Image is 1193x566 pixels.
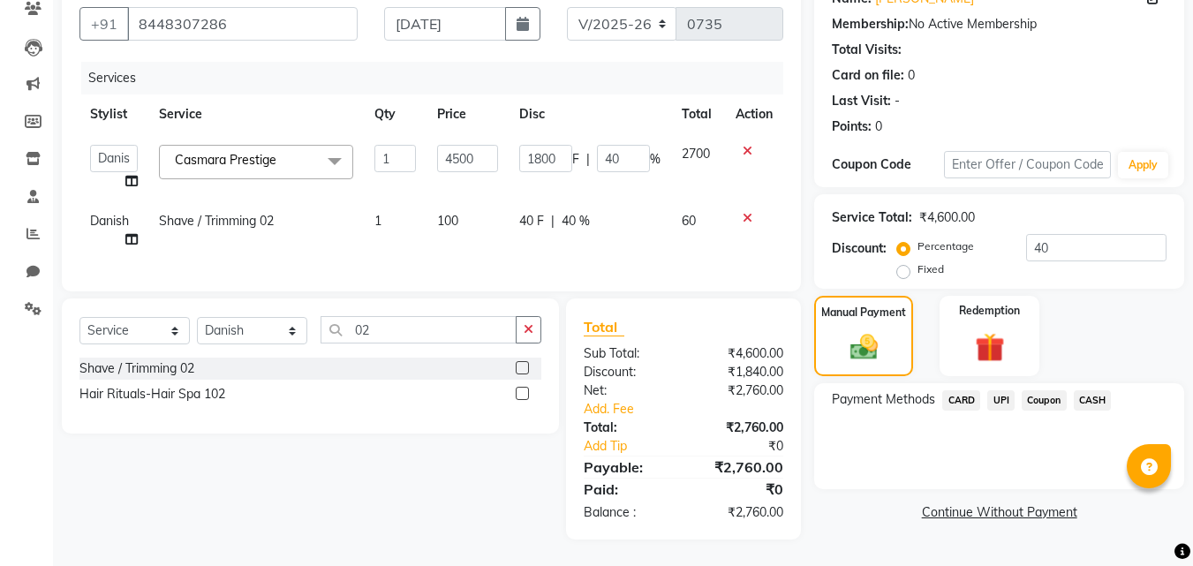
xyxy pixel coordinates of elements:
label: Redemption [959,303,1020,319]
label: Fixed [917,261,944,277]
button: +91 [79,7,129,41]
input: Search or Scan [321,316,517,343]
button: Apply [1118,152,1168,178]
span: Total [584,318,624,336]
th: Stylist [79,94,148,134]
span: % [650,150,661,169]
span: | [551,212,555,230]
span: 1 [374,213,381,229]
div: 0 [875,117,882,136]
div: ₹1,840.00 [683,363,797,381]
a: x [276,152,284,168]
span: 40 % [562,212,590,230]
div: Discount: [832,239,887,258]
div: Total: [570,419,683,437]
div: ₹4,600.00 [683,344,797,363]
a: Add Tip [570,437,702,456]
div: Card on file: [832,66,904,85]
span: Danish [90,213,129,229]
span: UPI [987,390,1015,411]
span: | [586,150,590,169]
th: Qty [364,94,427,134]
div: ₹2,760.00 [683,419,797,437]
div: Hair Rituals-Hair Spa 102 [79,385,225,404]
span: 2700 [682,146,710,162]
div: ₹2,760.00 [683,503,797,522]
input: Enter Offer / Coupon Code [944,151,1111,178]
label: Manual Payment [821,305,906,321]
span: 60 [682,213,696,229]
th: Total [671,94,725,134]
div: Service Total: [832,208,912,227]
th: Price [427,94,509,134]
span: Payment Methods [832,390,935,409]
span: F [572,150,579,169]
th: Action [725,94,783,134]
span: 100 [437,213,458,229]
div: 0 [908,66,915,85]
div: Total Visits: [832,41,902,59]
a: Add. Fee [570,400,797,419]
div: Payable: [570,457,683,478]
th: Service [148,94,364,134]
div: Membership: [832,15,909,34]
div: Last Visit: [832,92,891,110]
div: ₹4,600.00 [919,208,975,227]
div: ₹2,760.00 [683,381,797,400]
a: Continue Without Payment [818,503,1181,522]
div: Sub Total: [570,344,683,363]
div: Balance : [570,503,683,522]
div: Points: [832,117,872,136]
div: ₹2,760.00 [683,457,797,478]
div: - [895,92,900,110]
span: 40 F [519,212,544,230]
span: CARD [942,390,980,411]
img: _gift.svg [966,329,1014,366]
span: Casmara Prestige [175,152,276,168]
div: ₹0 [703,437,797,456]
div: Coupon Code [832,155,943,174]
div: Discount: [570,363,683,381]
div: Services [81,62,797,94]
div: Paid: [570,479,683,500]
div: Shave / Trimming 02 [79,359,194,378]
span: CASH [1074,390,1112,411]
div: Net: [570,381,683,400]
div: ₹0 [683,479,797,500]
th: Disc [509,94,671,134]
span: Shave / Trimming 02 [159,213,274,229]
label: Percentage [917,238,974,254]
input: Search by Name/Mobile/Email/Code [127,7,358,41]
div: No Active Membership [832,15,1167,34]
img: _cash.svg [842,331,887,363]
span: Coupon [1022,390,1067,411]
